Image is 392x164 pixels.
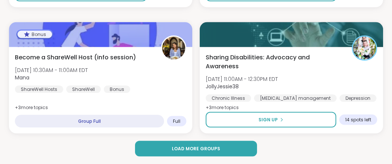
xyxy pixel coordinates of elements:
[15,115,164,128] div: Group Full
[206,83,239,90] b: JollyJessie38
[15,66,88,74] span: [DATE] 10:30AM - 11:00AM EDT
[345,117,371,123] span: 14 spots left
[66,86,101,93] div: ShareWell
[15,53,136,62] span: Become a ShareWell Host (info session)
[340,95,376,102] div: Depression
[172,145,220,152] span: Load more groups
[15,74,29,81] b: Mana
[15,86,63,93] div: ShareWell Hosts
[254,95,337,102] div: [MEDICAL_DATA] management
[353,37,376,60] img: JollyJessie38
[17,31,52,38] div: Bonus
[206,53,344,71] span: Sharing Disabilities: Advocacy and Awareness
[258,117,278,123] span: Sign Up
[135,141,257,157] button: Load more groups
[206,95,251,102] div: Chronic Illness
[173,118,180,124] span: Full
[206,112,336,128] button: Sign Up
[162,37,185,60] img: Mana
[206,75,278,83] span: [DATE] 11:00AM - 12:30PM EDT
[104,86,130,93] div: Bonus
